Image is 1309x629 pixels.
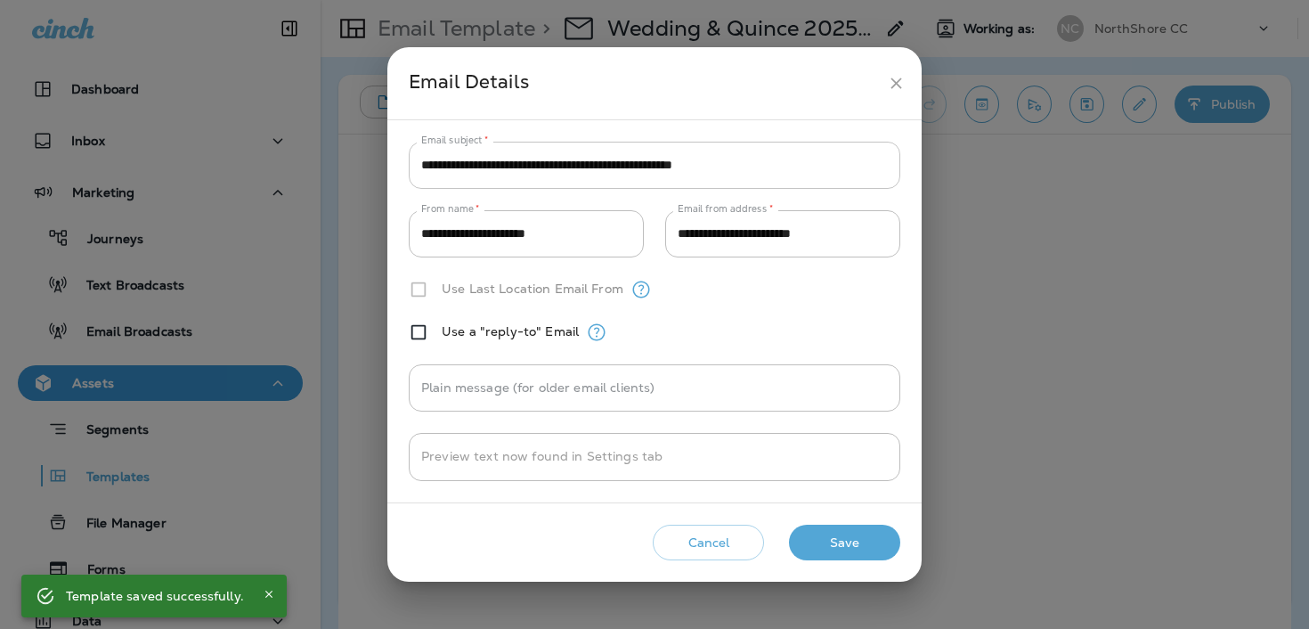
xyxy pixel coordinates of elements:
[421,202,480,216] label: From name
[66,580,244,612] div: Template saved successfully.
[789,525,900,561] button: Save
[442,324,579,339] label: Use a "reply-to" Email
[442,282,623,296] label: Use Last Location Email From
[880,67,913,100] button: close
[409,67,880,100] div: Email Details
[258,584,280,605] button: Close
[678,202,773,216] label: Email from address
[653,525,764,561] button: Cancel
[421,134,489,147] label: Email subject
